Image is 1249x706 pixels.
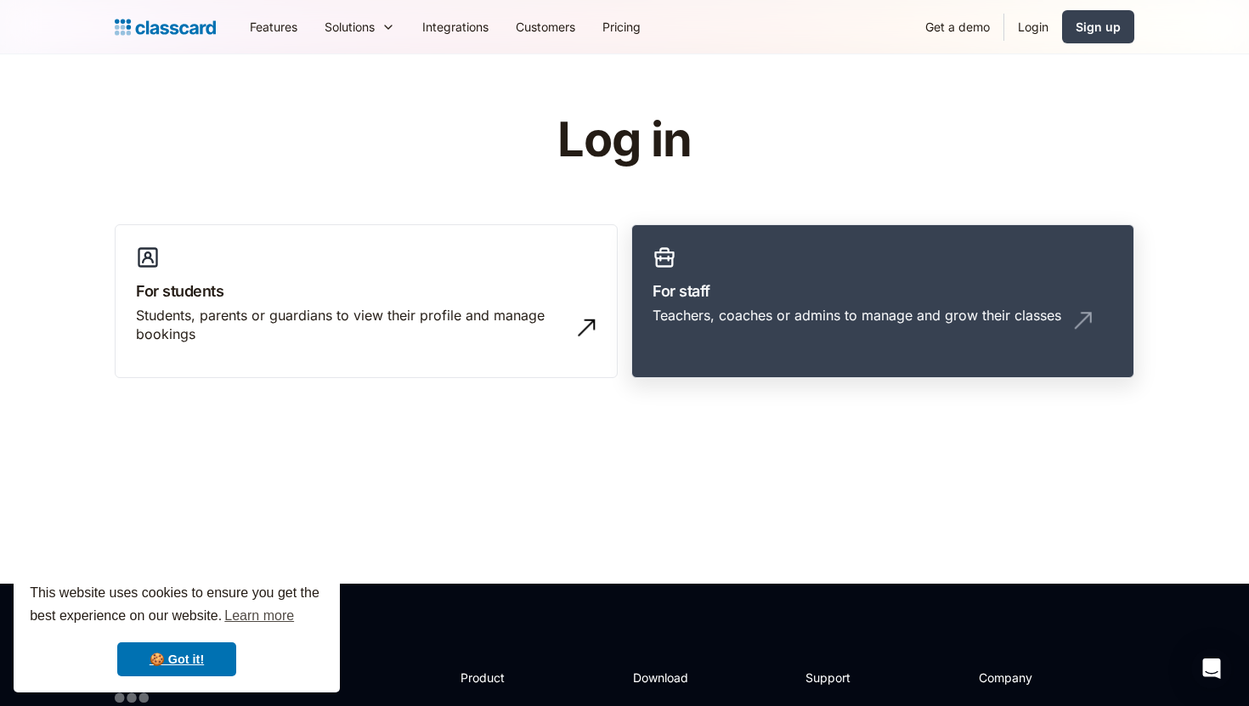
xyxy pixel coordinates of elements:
[117,642,236,676] a: dismiss cookie message
[325,18,375,36] div: Solutions
[236,8,311,46] a: Features
[222,603,297,629] a: learn more about cookies
[631,224,1134,379] a: For staffTeachers, coaches or admins to manage and grow their classes
[14,567,340,692] div: cookieconsent
[979,669,1092,686] h2: Company
[589,8,654,46] a: Pricing
[115,15,216,39] a: Logo
[1076,18,1121,36] div: Sign up
[1004,8,1062,46] a: Login
[653,280,1113,302] h3: For staff
[1062,10,1134,43] a: Sign up
[633,669,703,686] h2: Download
[912,8,1003,46] a: Get a demo
[653,306,1061,325] div: Teachers, coaches or admins to manage and grow their classes
[136,280,596,302] h3: For students
[355,114,895,167] h1: Log in
[115,224,618,379] a: For studentsStudents, parents or guardians to view their profile and manage bookings
[1191,648,1232,689] div: Open Intercom Messenger
[805,669,874,686] h2: Support
[311,8,409,46] div: Solutions
[136,306,562,344] div: Students, parents or guardians to view their profile and manage bookings
[30,583,324,629] span: This website uses cookies to ensure you get the best experience on our website.
[461,669,551,686] h2: Product
[502,8,589,46] a: Customers
[409,8,502,46] a: Integrations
